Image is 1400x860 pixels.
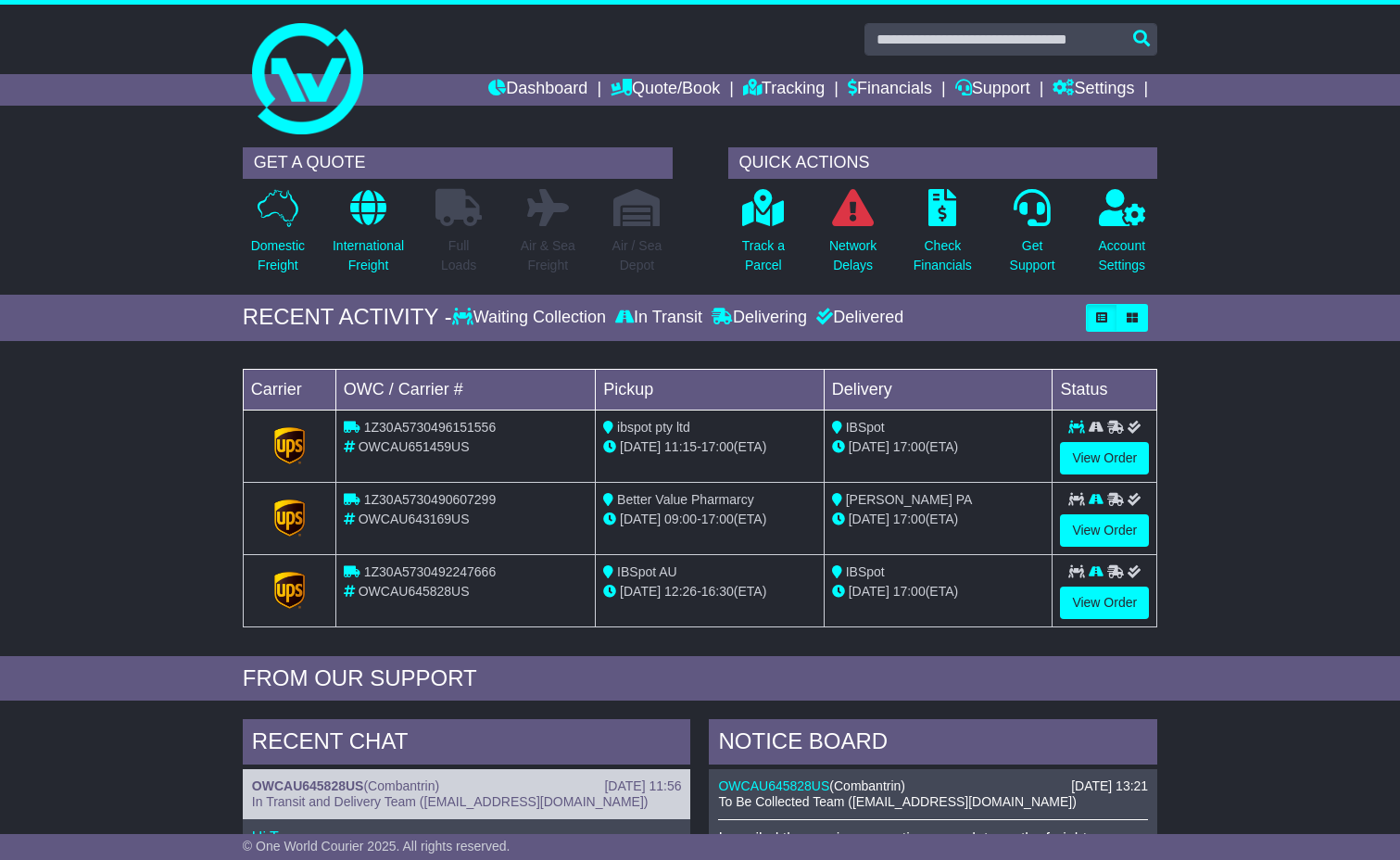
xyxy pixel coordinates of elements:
[709,719,1157,769] div: NOTICE BOARD
[829,236,877,275] p: Network Delays
[603,582,816,601] div: - (ETA)
[452,308,611,328] div: Waiting Collection
[243,147,673,179] div: GET A QUOTE
[274,500,306,537] img: GetCarrierServiceLogo
[701,439,734,454] span: 17:00
[359,439,470,454] span: OWCAU651459US
[611,308,707,328] div: In Transit
[1009,188,1056,285] a: GetSupport
[812,308,903,328] div: Delivered
[1060,442,1149,474] a: View Order
[832,510,1045,529] div: (ETA)
[243,665,1157,692] div: FROM OUR SUPPORT
[707,308,812,328] div: Delivering
[741,188,786,285] a: Track aParcel
[620,439,661,454] span: [DATE]
[846,492,973,507] span: [PERSON_NAME] PA
[893,439,926,454] span: 17:00
[603,510,816,529] div: - (ETA)
[832,437,1045,457] div: (ETA)
[743,74,825,106] a: Tracking
[849,584,889,599] span: [DATE]
[364,420,496,435] span: 1Z30A5730496151556
[274,427,306,464] img: GetCarrierServiceLogo
[701,512,734,526] span: 17:00
[828,188,877,285] a: NetworkDelays
[849,512,889,526] span: [DATE]
[955,74,1030,106] a: Support
[846,420,885,435] span: IBSpot
[251,236,305,275] p: Domestic Freight
[252,778,364,793] a: OWCAU645828US
[834,778,901,793] span: Combantrin
[718,829,1148,847] p: I emailed the courier requesting an update on the freight.
[364,492,496,507] span: 1Z30A5730490607299
[364,564,496,579] span: 1Z30A5730492247666
[435,236,482,275] p: Full Loads
[243,304,452,331] div: RECENT ACTIVITY -
[250,188,306,285] a: DomesticFreight
[620,512,661,526] span: [DATE]
[1010,236,1055,275] p: Get Support
[368,778,435,793] span: Combantrin
[612,236,662,275] p: Air / Sea Depot
[617,492,754,507] span: Better Value Pharmarcy
[1060,587,1149,619] a: View Order
[1098,188,1147,285] a: AccountSettings
[914,236,972,275] p: Check Financials
[243,369,335,410] td: Carrier
[611,74,720,106] a: Quote/Book
[1071,778,1148,794] div: [DATE] 13:21
[742,236,785,275] p: Track a Parcel
[332,188,405,285] a: InternationalFreight
[701,584,734,599] span: 16:30
[1099,236,1146,275] p: Account Settings
[664,512,697,526] span: 09:00
[488,74,587,106] a: Dashboard
[728,147,1158,179] div: QUICK ACTIONS
[1053,74,1134,106] a: Settings
[359,512,470,526] span: OWCAU643169US
[718,778,829,793] a: OWCAU645828US
[521,236,575,275] p: Air & Sea Freight
[596,369,825,410] td: Pickup
[243,839,511,854] span: © One World Courier 2025. All rights reserved.
[846,564,885,579] span: IBSpot
[824,369,1053,410] td: Delivery
[604,778,681,794] div: [DATE] 11:56
[252,794,649,809] span: In Transit and Delivery Team ([EMAIL_ADDRESS][DOMAIN_NAME])
[359,584,470,599] span: OWCAU645828US
[603,437,816,457] div: - (ETA)
[620,584,661,599] span: [DATE]
[252,778,682,794] div: ( )
[893,512,926,526] span: 17:00
[243,719,691,769] div: RECENT CHAT
[832,582,1045,601] div: (ETA)
[617,564,677,579] span: IBSpot AU
[848,74,932,106] a: Financials
[893,584,926,599] span: 17:00
[718,794,1076,809] span: To Be Collected Team ([EMAIL_ADDRESS][DOMAIN_NAME])
[617,420,690,435] span: ibspot pty ltd
[1060,514,1149,547] a: View Order
[664,584,697,599] span: 12:26
[274,572,306,609] img: GetCarrierServiceLogo
[913,188,973,285] a: CheckFinancials
[252,828,682,846] p: Hi Team,
[335,369,595,410] td: OWC / Carrier #
[664,439,697,454] span: 11:15
[718,778,1148,794] div: ( )
[1053,369,1157,410] td: Status
[333,236,404,275] p: International Freight
[849,439,889,454] span: [DATE]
